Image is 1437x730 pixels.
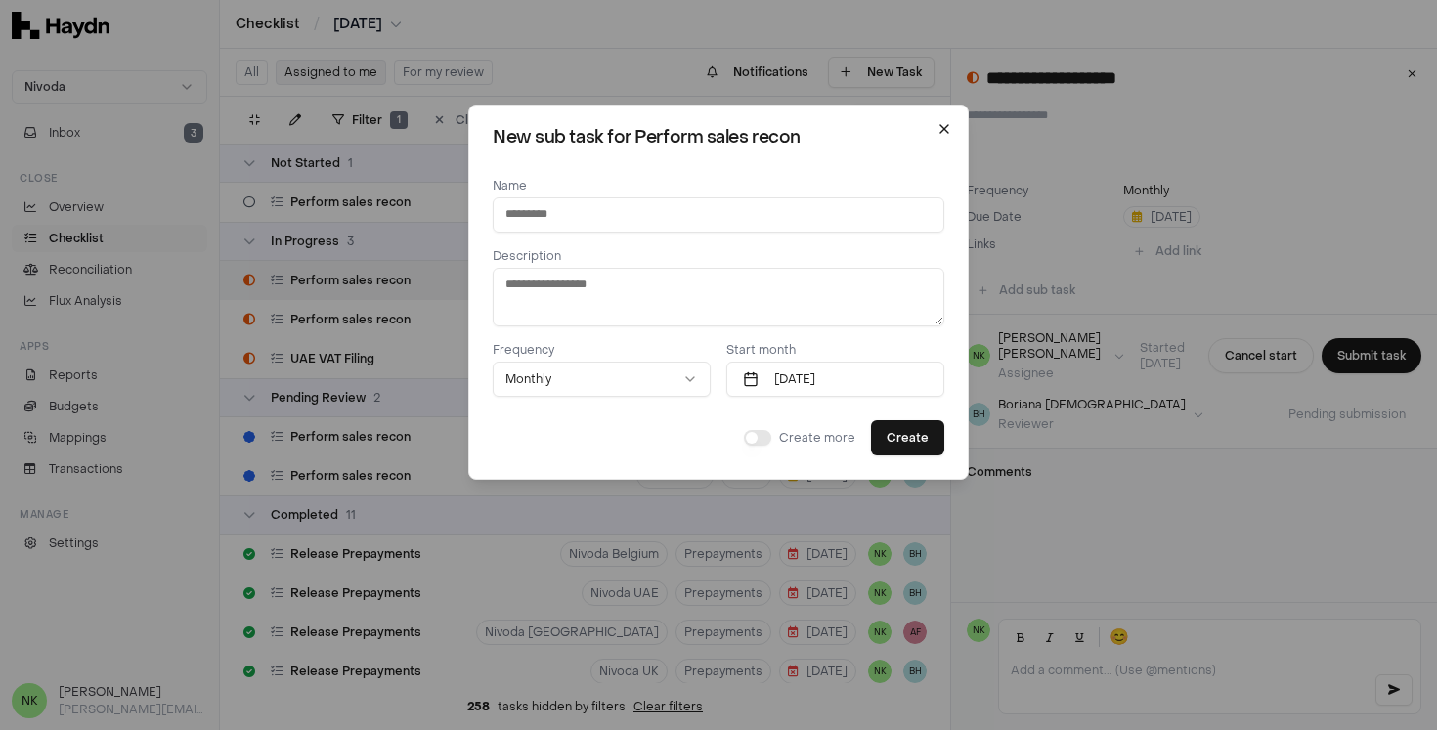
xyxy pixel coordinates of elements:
label: Start month [726,342,796,358]
button: Create [871,420,944,455]
label: Frequency [493,342,554,358]
h2: New sub task for Perform sales recon [493,129,944,147]
span: Create more [779,430,855,446]
button: [DATE] [726,362,944,397]
label: Description [493,248,561,264]
label: Name [493,178,527,193]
